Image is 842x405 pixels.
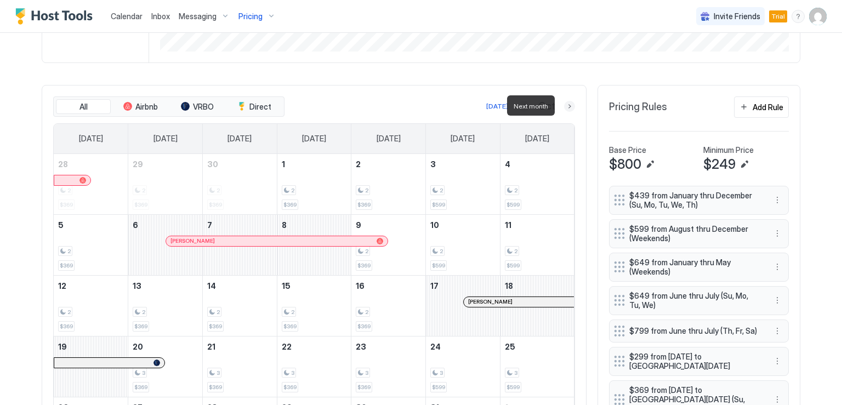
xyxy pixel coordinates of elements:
[202,214,277,275] td: October 7, 2025
[514,248,517,255] span: 2
[500,154,574,215] td: October 4, 2025
[440,187,443,194] span: 2
[809,8,827,25] div: User profile
[217,309,220,316] span: 2
[505,281,513,290] span: 18
[209,323,222,330] span: $369
[68,124,114,153] a: Sunday
[430,281,439,290] span: 17
[291,309,294,316] span: 2
[430,220,439,230] span: 10
[54,275,128,336] td: October 12, 2025
[54,276,128,296] a: October 12, 2025
[277,154,351,215] td: October 1, 2025
[753,101,783,113] div: Add Rule
[356,281,365,290] span: 16
[193,102,214,112] span: VRBO
[468,298,513,305] span: [PERSON_NAME]
[128,276,202,296] a: October 13, 2025
[629,352,760,371] span: $299 from [DATE] to [GEOGRAPHIC_DATA][DATE]
[277,214,351,275] td: October 8, 2025
[629,291,760,310] span: $649 from June thru July (Su, Mo, Tu, We)
[291,124,337,153] a: Wednesday
[792,10,805,23] div: menu
[291,369,294,377] span: 3
[283,323,297,330] span: $369
[54,215,128,235] a: October 5, 2025
[302,134,326,144] span: [DATE]
[514,102,548,110] span: Next month
[202,154,277,215] td: September 30, 2025
[500,154,574,174] a: October 4, 2025
[128,215,202,235] a: October 6, 2025
[357,323,371,330] span: $369
[357,201,371,208] span: $369
[771,294,784,307] div: menu
[209,384,222,391] span: $369
[277,336,351,397] td: October 22, 2025
[514,187,517,194] span: 2
[356,220,361,230] span: 9
[179,12,217,21] span: Messaging
[507,201,520,208] span: $599
[500,336,574,357] a: October 25, 2025
[525,134,549,144] span: [DATE]
[111,12,143,21] span: Calendar
[128,336,202,357] a: October 20, 2025
[432,384,445,391] span: $599
[207,220,212,230] span: 7
[227,134,252,144] span: [DATE]
[58,342,67,351] span: 19
[514,124,560,153] a: Saturday
[143,124,189,153] a: Monday
[426,154,500,174] a: October 3, 2025
[153,134,178,144] span: [DATE]
[505,159,510,169] span: 4
[440,369,443,377] span: 3
[58,281,66,290] span: 12
[351,215,425,235] a: October 9, 2025
[151,10,170,22] a: Inbox
[11,368,37,394] iframe: Intercom live chat
[203,215,277,235] a: October 7, 2025
[277,336,351,357] a: October 22, 2025
[128,154,202,174] a: September 29, 2025
[217,124,263,153] a: Tuesday
[170,99,225,115] button: VRBO
[505,342,515,351] span: 25
[351,336,425,357] a: October 23, 2025
[58,159,68,169] span: 28
[203,276,277,296] a: October 14, 2025
[609,101,667,113] span: Pricing Rules
[771,294,784,307] button: More options
[282,281,291,290] span: 15
[629,191,760,210] span: $439 from January thru December (Su, Mo, Tu, We, Th)
[170,237,383,244] div: [PERSON_NAME]
[351,336,426,397] td: October 23, 2025
[505,220,511,230] span: 11
[514,369,517,377] span: 3
[771,260,784,273] button: More options
[426,336,500,397] td: October 24, 2025
[128,154,203,215] td: September 29, 2025
[351,275,426,336] td: October 16, 2025
[135,102,158,112] span: Airbnb
[771,355,784,368] button: More options
[54,336,128,397] td: October 19, 2025
[54,154,128,215] td: September 28, 2025
[771,227,784,240] button: More options
[142,369,145,377] span: 3
[426,214,500,275] td: October 10, 2025
[771,193,784,207] button: More options
[365,248,368,255] span: 2
[351,276,425,296] a: October 16, 2025
[486,101,508,111] div: [DATE]
[202,336,277,397] td: October 21, 2025
[134,323,147,330] span: $369
[15,8,98,25] a: Host Tools Logo
[440,124,486,153] a: Friday
[283,384,297,391] span: $369
[771,227,784,240] div: menu
[351,154,426,215] td: October 2, 2025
